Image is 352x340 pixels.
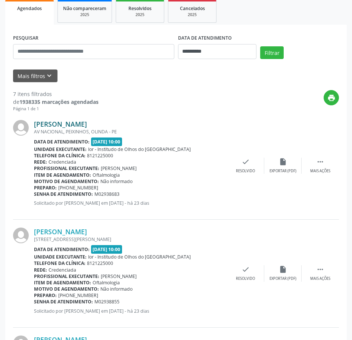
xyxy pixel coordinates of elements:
div: AV NACIONAL, PEIXINHOS, OLINDA - PE [34,129,227,135]
b: Preparo: [34,292,57,299]
div: Mais ações [310,169,330,174]
p: Solicitado por [PERSON_NAME] em [DATE] - há 23 dias [34,200,227,206]
i: check [242,158,250,166]
b: Profissional executante: [34,165,99,171]
div: Exportar (PDF) [270,276,296,281]
span: Não informado [100,178,133,185]
div: de [13,98,99,106]
div: Exportar (PDF) [270,169,296,174]
span: Oftalmologia [93,172,120,178]
a: [PERSON_NAME] [34,228,87,236]
span: [PERSON_NAME] [101,273,137,279]
span: [DATE] 10:00 [91,245,122,254]
span: [PERSON_NAME] [101,165,137,171]
a: [PERSON_NAME] [34,120,87,128]
i:  [316,265,324,273]
b: Telefone da clínica: [34,260,85,266]
div: Mais ações [310,276,330,281]
span: Ior - Institudo de Olhos do [GEOGRAPHIC_DATA] [88,254,191,260]
i: insert_drive_file [279,158,287,166]
span: [PHONE_NUMBER] [58,292,98,299]
button: Filtrar [260,46,284,59]
p: Solicitado por [PERSON_NAME] em [DATE] - há 23 dias [34,308,227,314]
div: 2025 [174,12,211,18]
b: Senha de atendimento: [34,299,93,305]
div: Página 1 de 1 [13,106,99,112]
i: insert_drive_file [279,265,287,273]
b: Preparo: [34,185,57,191]
div: 2025 [121,12,159,18]
span: Agendados [17,5,42,12]
b: Rede: [34,267,47,273]
span: Oftalmologia [93,279,120,286]
i: keyboard_arrow_down [45,72,53,80]
i: print [327,94,336,102]
div: 7 itens filtrados [13,90,99,98]
span: Não compareceram [63,5,106,12]
span: M02938683 [94,191,119,197]
b: Unidade executante: [34,254,87,260]
span: M02938855 [94,299,119,305]
b: Profissional executante: [34,273,99,279]
div: Resolvido [236,276,255,281]
b: Data de atendimento: [34,139,90,145]
b: Unidade executante: [34,146,87,152]
b: Motivo de agendamento: [34,178,99,185]
span: [DATE] 10:00 [91,137,122,146]
i:  [316,158,324,166]
span: Credenciada [49,159,76,165]
button: Mais filtroskeyboard_arrow_down [13,69,57,83]
img: img [13,120,29,136]
div: 2025 [63,12,106,18]
label: DATA DE ATENDIMENTO [178,33,232,44]
b: Rede: [34,159,47,165]
img: img [13,228,29,243]
button: print [324,90,339,105]
span: Ior - Institudo de Olhos do [GEOGRAPHIC_DATA] [88,146,191,152]
span: Credenciada [49,267,76,273]
b: Motivo de agendamento: [34,286,99,292]
b: Senha de atendimento: [34,191,93,197]
span: Resolvidos [128,5,152,12]
div: [STREET_ADDRESS][PERSON_NAME] [34,236,227,242]
span: 8121225000 [87,260,113,266]
i: check [242,265,250,273]
strong: 1938335 marcações agendadas [19,98,99,105]
span: Cancelados [180,5,205,12]
span: Não informado [100,286,133,292]
b: Item de agendamento: [34,279,91,286]
div: Resolvido [236,169,255,174]
b: Telefone da clínica: [34,152,85,159]
b: Data de atendimento: [34,246,90,253]
span: 8121225000 [87,152,113,159]
b: Item de agendamento: [34,172,91,178]
span: [PHONE_NUMBER] [58,185,98,191]
label: PESQUISAR [13,33,38,44]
